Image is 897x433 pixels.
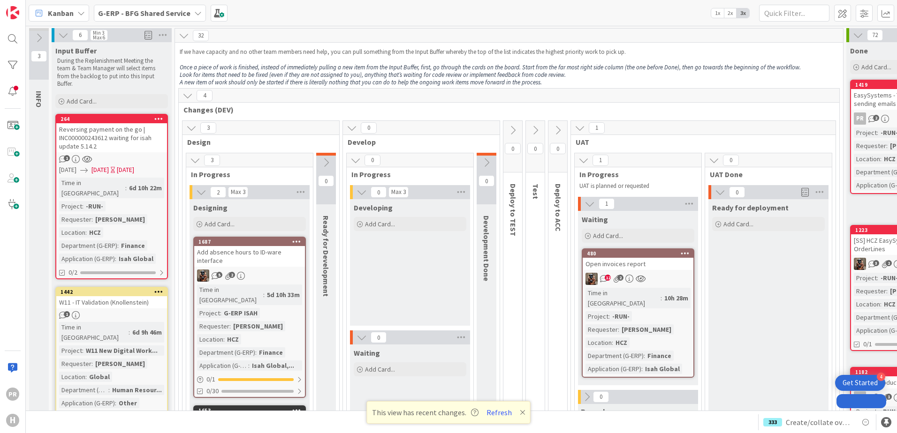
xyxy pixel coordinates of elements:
[886,394,892,400] span: 1
[255,347,257,358] span: :
[482,216,491,281] span: Development Done
[321,216,331,297] span: Ready for Development
[505,143,521,154] span: 0
[612,337,613,348] span: :
[194,246,305,267] div: Add absence hours to ID-ware interface
[59,385,108,395] div: Department (G-ERP)
[197,284,263,305] div: Time in [GEOGRAPHIC_DATA]
[56,115,167,123] div: 264
[661,293,662,303] span: :
[479,175,494,187] span: 0
[59,201,82,211] div: Project
[786,417,852,428] span: Create/collate overview of Facility applications
[608,311,610,321] span: :
[59,358,91,369] div: Requester
[59,178,125,198] div: Time in [GEOGRAPHIC_DATA]
[194,238,305,267] div: 1687Add absence hours to ID-ware interface
[599,198,615,209] span: 1
[194,269,305,282] div: VK
[220,308,221,318] span: :
[61,116,167,122] div: 264
[886,286,888,296] span: :
[84,201,106,211] div: -RUN-
[850,46,868,55] span: Done
[231,190,245,194] div: Max 3
[197,269,209,282] img: VK
[225,334,241,344] div: HCZ
[348,137,488,147] span: Develop
[56,123,167,152] div: Reversing payment on the go | INC000000243612 waiting for isah update 5.14.2
[550,143,566,154] span: 0
[527,143,543,154] span: 0
[116,254,156,264] div: Isah Global
[59,214,91,224] div: Requester
[87,227,103,238] div: HCZ
[180,48,838,56] p: If we have capacity and no other team members need help, you can pull something from the Input Bu...
[509,184,518,236] span: Deploy to TEST
[221,308,260,318] div: G-ERP ISAH
[129,327,130,337] span: :
[880,154,882,164] span: :
[56,115,167,152] div: 264Reversing payment on the go | INC000000243612 waiting for isah update 5.14.2
[231,321,285,331] div: [PERSON_NAME]
[59,322,129,343] div: Time in [GEOGRAPHIC_DATA]
[854,154,880,164] div: Location
[257,347,285,358] div: Finance
[759,5,829,22] input: Quick Filter...
[583,249,693,270] div: 480Open invoices report
[843,378,878,388] div: Get Started
[579,182,690,190] p: UAT is planned or requested
[198,239,305,245] div: 1687
[365,365,395,373] span: Add Card...
[854,127,877,138] div: Project
[618,324,619,335] span: :
[854,258,866,270] img: VK
[180,78,542,86] em: A new item of work should only be started if there is literally nothing that you can do to help t...
[854,286,886,296] div: Requester
[6,414,19,427] div: H
[589,122,605,134] span: 1
[873,260,879,266] span: 3
[554,184,563,231] span: Deploy to ACC
[180,71,566,79] em: Look for items that need to be fixed (even if they are not assigned to you), anything that’s wait...
[206,374,215,384] span: 0 / 1
[6,6,19,19] img: Visit kanbanzone.com
[87,372,112,382] div: Global
[365,155,380,166] span: 0
[644,351,645,361] span: :
[59,345,82,356] div: Project
[585,311,608,321] div: Project
[93,358,147,369] div: [PERSON_NAME]
[877,373,885,381] div: 4
[581,407,607,416] span: Rework
[197,347,255,358] div: Department (G-ERP)
[583,258,693,270] div: Open invoices report
[483,406,515,418] button: Refresh
[127,183,164,193] div: 6d 10h 22m
[585,273,598,285] img: VK
[854,141,886,151] div: Requester
[248,360,250,371] span: :
[585,337,612,348] div: Location
[193,237,306,398] a: 1687Add absence hours to ID-ware interfaceVKTime in [GEOGRAPHIC_DATA]:5d 10h 33mProject:G-ERP ISA...
[61,289,167,295] div: 1442
[873,115,879,121] span: 2
[361,122,377,134] span: 0
[854,391,866,403] div: FA
[371,187,387,198] span: 0
[371,332,387,343] span: 0
[617,275,623,281] span: 2
[116,398,139,408] div: Other
[579,170,690,179] span: In Progress
[119,240,147,251] div: Finance
[205,220,235,228] span: Add Card...
[723,220,753,228] span: Add Card...
[877,273,878,283] span: :
[59,165,76,175] span: [DATE]
[6,388,19,401] div: PR
[200,122,216,134] span: 3
[593,391,609,403] span: 0
[365,220,395,228] span: Add Card...
[56,288,167,296] div: 1442
[250,360,296,371] div: Isah Global,...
